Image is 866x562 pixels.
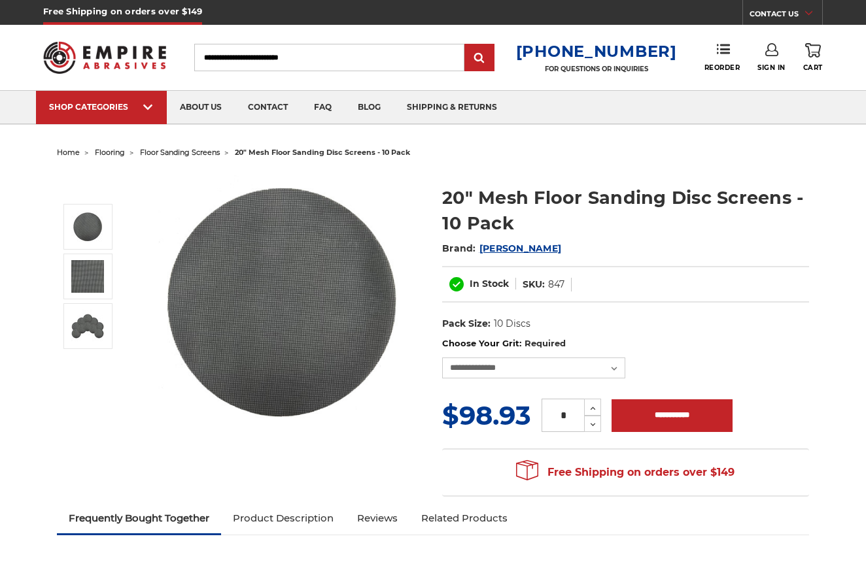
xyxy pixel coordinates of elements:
a: Related Products [409,504,519,533]
dt: Pack Size: [442,317,491,331]
a: blog [345,91,394,124]
a: Frequently Bought Together [57,504,221,533]
a: floor sanding screens [140,148,220,157]
input: Submit [466,45,493,71]
a: Cart [803,43,823,72]
span: Sign In [757,63,786,72]
a: contact [235,91,301,124]
img: Empire Abrasives [43,33,166,82]
a: Reviews [345,504,409,533]
a: [PERSON_NAME] [479,242,561,254]
img: 20" Sandscreen Mesh Disc [71,260,104,293]
img: 20" Floor Sanding Mesh Screen [71,210,104,243]
a: CONTACT US [750,7,822,25]
small: Required [525,338,566,348]
img: 20" Silicon Carbide Sandscreen Floor Sanding Disc [71,310,104,342]
div: SHOP CATEGORIES [49,102,154,112]
dd: 10 Discs [494,317,530,331]
dt: SKU: [523,278,545,291]
span: 20" mesh floor sanding disc screens - 10 pack [235,148,410,157]
span: Brand: [442,242,476,254]
label: Choose Your Grit: [442,337,809,350]
p: FOR QUESTIONS OR INQUIRIES [516,65,677,73]
a: shipping & returns [394,91,510,124]
a: about us [167,91,235,124]
img: 20" Floor Sanding Mesh Screen [150,171,412,433]
span: Cart [803,63,823,72]
a: faq [301,91,345,124]
span: In Stock [470,278,509,289]
span: Reorder [704,63,740,72]
a: home [57,148,80,157]
span: $98.93 [442,399,531,431]
a: Product Description [221,504,345,533]
dd: 847 [548,278,564,291]
a: [PHONE_NUMBER] [516,42,677,61]
a: flooring [95,148,125,157]
a: Reorder [704,43,740,71]
span: Free Shipping on orders over $149 [516,459,735,486]
h1: 20" Mesh Floor Sanding Disc Screens - 10 Pack [442,185,809,236]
